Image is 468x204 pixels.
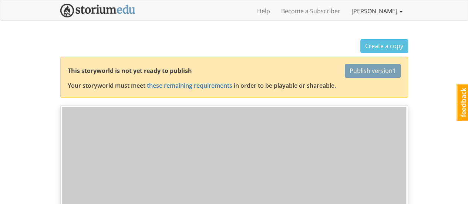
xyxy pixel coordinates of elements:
div: Your storyworld must meet in order to be playable or shareable. [68,81,401,90]
button: Publish version1 [345,64,401,78]
a: these remaining requirements [147,81,232,90]
strong: This storyworld is not yet ready to publish [68,67,192,75]
span: Publish version 1 [350,67,396,75]
span: Create a copy [365,42,403,50]
a: Help [252,2,276,20]
a: [PERSON_NAME] [346,2,408,20]
button: Create a copy [360,39,408,53]
img: StoriumEDU [60,4,135,17]
a: Become a Subscriber [276,2,346,20]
